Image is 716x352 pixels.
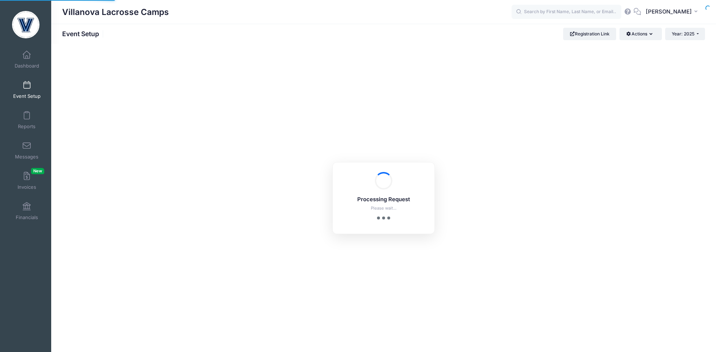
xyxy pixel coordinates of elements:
a: Financials [10,198,44,224]
button: Year: 2025 [665,28,705,40]
span: New [31,168,44,174]
input: Search by First Name, Last Name, or Email... [512,5,621,19]
span: Dashboard [15,63,39,69]
h1: Villanova Lacrosse Camps [62,4,169,20]
h5: Processing Request [342,196,425,203]
a: Reports [10,107,44,133]
a: Event Setup [10,77,44,103]
img: Villanova Lacrosse Camps [12,11,39,38]
button: Actions [619,28,662,40]
span: Reports [18,123,35,130]
a: Dashboard [10,47,44,72]
a: InvoicesNew [10,168,44,194]
span: [PERSON_NAME] [646,8,692,16]
button: [PERSON_NAME] [641,4,705,20]
span: Messages [15,154,38,160]
p: Please wait... [342,205,425,211]
h1: Event Setup [62,30,105,38]
span: Year: 2025 [672,31,694,37]
span: Financials [16,214,38,221]
span: Event Setup [13,93,41,99]
span: Invoices [18,184,36,190]
a: Messages [10,138,44,163]
a: Registration Link [563,28,616,40]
